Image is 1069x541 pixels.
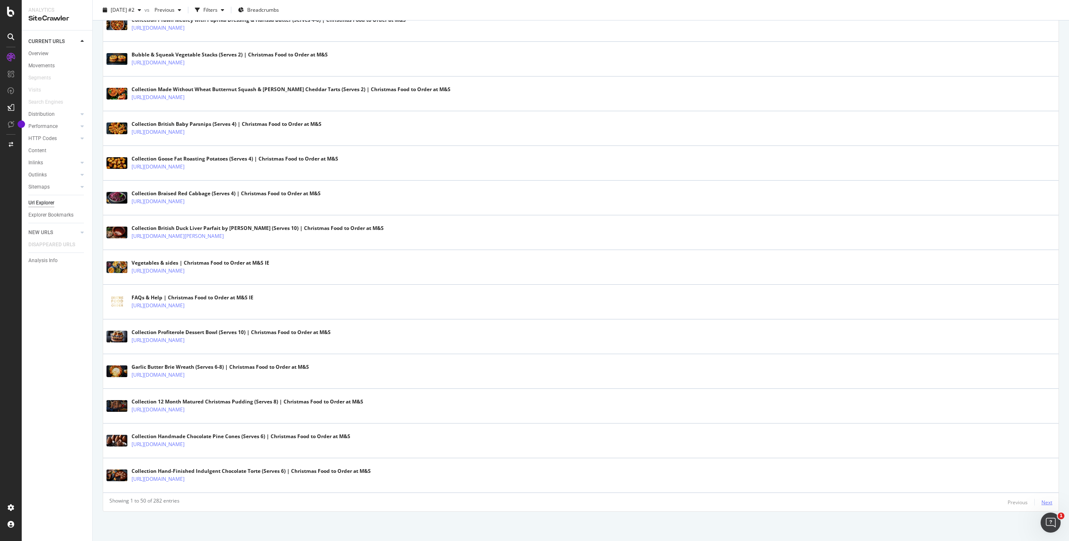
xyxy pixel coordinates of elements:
span: 1 [1058,513,1064,519]
a: [URL][DOMAIN_NAME] [132,440,185,449]
a: DISAPPEARED URLS [28,240,84,249]
div: Performance [28,122,58,131]
a: Movements [28,61,86,70]
img: main image [106,400,127,412]
img: main image [106,470,127,481]
img: main image [106,122,127,134]
img: main image [106,365,127,377]
img: main image [106,296,127,308]
a: Analysis Info [28,256,86,265]
div: Movements [28,61,55,70]
div: Collection Profiterole Dessert Bowl (Serves 10) | Christmas Food to Order at M&S [132,329,331,336]
div: Outlinks [28,171,47,179]
a: [URL][DOMAIN_NAME] [132,475,185,483]
div: FAQs & Help | Christmas Food to Order at M&S IE [132,294,253,301]
div: Collection 12 Month Matured Christmas Pudding (Serves 8) | Christmas Food to Order at M&S [132,398,363,406]
div: Distribution [28,110,55,119]
div: Collection British Duck Liver Parfait by [PERSON_NAME] (Serves 10) | Christmas Food to Order at M&S [132,225,384,232]
div: Collection Made Without Wheat Butternut Squash & [PERSON_NAME] Cheddar Tarts (Serves 2) | Christm... [132,86,451,93]
a: Url Explorer [28,199,86,207]
img: main image [106,435,127,447]
button: Previous [151,3,185,17]
a: Visits [28,86,49,94]
a: NEW URLS [28,228,78,237]
div: CURRENT URLS [28,37,65,46]
a: [URL][DOMAIN_NAME] [132,24,185,32]
a: [URL][DOMAIN_NAME] [132,197,185,206]
div: Inlinks [28,158,43,167]
img: main image [106,261,127,273]
a: [URL][DOMAIN_NAME] [132,163,185,171]
a: [URL][DOMAIN_NAME] [132,93,185,102]
a: Inlinks [28,158,78,167]
div: HTTP Codes [28,134,57,143]
div: Tooltip anchor [18,120,25,128]
div: Content [28,146,46,155]
div: Segments [28,74,51,82]
div: Overview [28,49,48,58]
div: Garlic Butter Brie Wreath (Serves 6-8) | Christmas Food to Order at M&S [132,363,309,371]
div: Analysis Info [28,256,58,265]
a: HTTP Codes [28,134,78,143]
a: Performance [28,122,78,131]
div: NEW URLS [28,228,53,237]
div: Next [1041,499,1052,506]
div: Previous [1008,499,1028,506]
a: Outlinks [28,171,78,179]
a: CURRENT URLS [28,37,78,46]
button: Next [1041,497,1052,507]
div: Url Explorer [28,199,54,207]
div: SiteCrawler [28,14,86,23]
div: DISAPPEARED URLS [28,240,75,249]
a: [URL][DOMAIN_NAME] [132,59,185,67]
a: [URL][DOMAIN_NAME][PERSON_NAME] [132,232,224,240]
div: Bubble & Squeak Vegetable Stacks (Serves 2) | Christmas Food to Order at M&S [132,51,328,59]
a: [URL][DOMAIN_NAME] [132,128,185,136]
img: main image [106,227,127,238]
div: Explorer Bookmarks [28,211,73,219]
div: Search Engines [28,98,63,107]
a: Explorer Bookmarks [28,211,86,219]
div: Sitemaps [28,183,50,191]
a: Search Engines [28,98,71,107]
span: vs [144,6,151,13]
a: Sitemaps [28,183,78,191]
a: [URL][DOMAIN_NAME] [132,371,185,379]
span: Breadcrumbs [247,6,279,13]
a: [URL][DOMAIN_NAME] [132,267,185,275]
img: main image [106,331,127,342]
button: Filters [192,3,228,17]
img: main image [106,88,127,100]
button: Previous [1008,497,1028,507]
a: Overview [28,49,86,58]
button: [DATE] #2 [99,3,144,17]
img: main image [106,18,127,30]
iframe: Intercom live chat [1041,513,1061,533]
a: Segments [28,74,59,82]
a: [URL][DOMAIN_NAME] [132,301,185,310]
a: [URL][DOMAIN_NAME] [132,336,185,345]
div: Collection Goose Fat Roasting Potatoes (Serves 4) | Christmas Food to Order at M&S [132,155,338,163]
div: Collection Handmade Chocolate Pine Cones (Serves 6) | Christmas Food to Order at M&S [132,433,350,440]
div: Visits [28,86,41,94]
a: Distribution [28,110,78,119]
span: 2025 Sep. 16th #2 [111,6,134,13]
span: Previous [151,6,175,13]
div: Collection Hand-Finished Indulgent Chocolate Torte (Serves 6) | Christmas Food to Order at M&S [132,467,371,475]
div: Filters [203,6,218,13]
div: Showing 1 to 50 of 282 entries [109,497,180,507]
div: Collection Braised Red Cabbage (Serves 4) | Christmas Food to Order at M&S [132,190,321,197]
img: main image [106,192,127,204]
a: Content [28,146,86,155]
img: main image [106,53,127,65]
button: Breadcrumbs [235,3,282,17]
a: [URL][DOMAIN_NAME] [132,406,185,414]
div: Collection British Baby Parsnips (Serves 4) | Christmas Food to Order at M&S [132,120,322,128]
div: Vegetables & sides | Christmas Food to Order at M&S IE [132,259,269,267]
img: main image [106,157,127,169]
div: Analytics [28,7,86,14]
